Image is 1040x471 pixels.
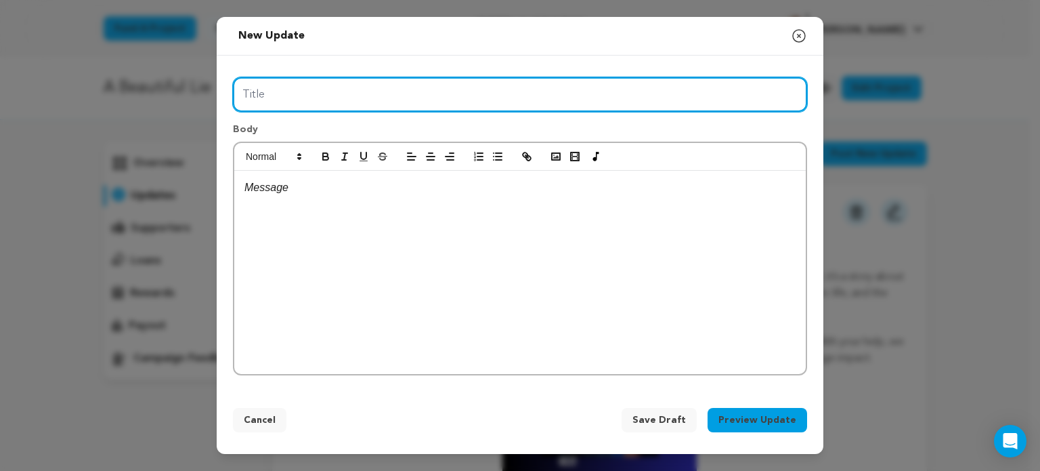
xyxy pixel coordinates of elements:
span: Save Draft [632,413,686,427]
input: Title [233,77,807,112]
button: Save Draft [622,408,697,432]
p: Body [233,123,807,142]
button: Cancel [233,408,286,432]
span: New update [238,30,305,41]
button: Preview Update [708,408,807,432]
div: Open Intercom Messenger [994,425,1026,457]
